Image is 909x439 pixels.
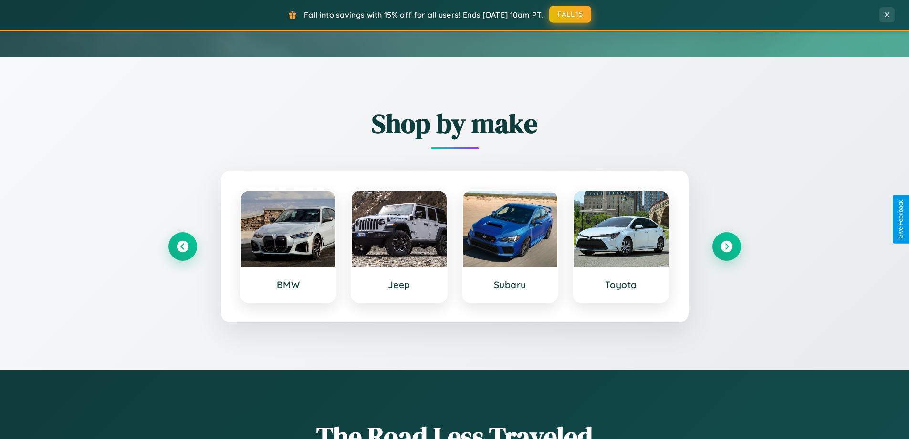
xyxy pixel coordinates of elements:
h3: Jeep [361,279,437,290]
span: Fall into savings with 15% off for all users! Ends [DATE] 10am PT. [304,10,543,20]
div: Give Feedback [898,200,904,239]
h2: Shop by make [168,105,741,142]
h3: Toyota [583,279,659,290]
h3: Subaru [472,279,548,290]
h3: BMW [251,279,326,290]
button: FALL15 [549,6,591,23]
